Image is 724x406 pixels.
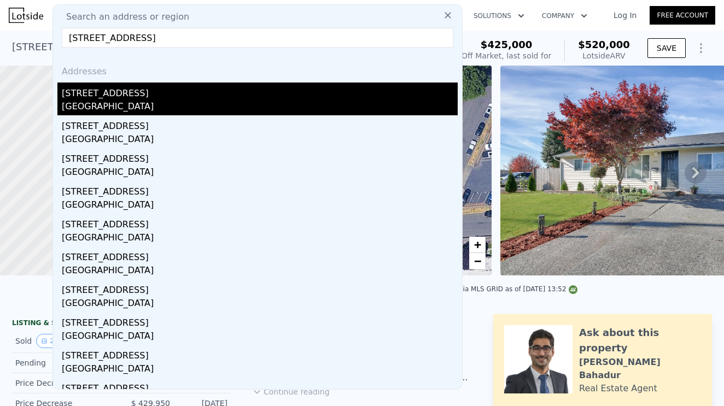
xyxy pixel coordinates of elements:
[57,56,458,83] div: Addresses
[62,83,458,100] div: [STREET_ADDRESS]
[62,264,458,279] div: [GEOGRAPHIC_DATA]
[600,10,650,21] a: Log In
[62,312,458,329] div: [STREET_ADDRESS]
[15,334,113,348] div: Sold
[579,356,701,382] div: [PERSON_NAME] Bahadur
[465,6,533,26] button: Solutions
[62,378,458,395] div: [STREET_ADDRESS]
[36,334,63,348] button: View historical data
[690,37,712,59] button: Show Options
[62,345,458,362] div: [STREET_ADDRESS]
[62,28,453,48] input: Enter an address, city, region, neighborhood or zip code
[12,39,208,55] div: [STREET_ADDRESS] , Auburn , WA 98002
[9,8,43,23] img: Lotside
[462,50,551,61] div: Off Market, last sold for
[469,237,486,253] a: Zoom in
[62,198,458,214] div: [GEOGRAPHIC_DATA]
[253,386,330,397] button: Continue reading
[469,253,486,269] a: Zoom out
[62,214,458,231] div: [STREET_ADDRESS]
[12,319,231,329] div: LISTING & SALE HISTORY
[15,378,113,389] div: Price Decrease
[474,238,481,251] span: +
[62,329,458,345] div: [GEOGRAPHIC_DATA]
[533,6,596,26] button: Company
[62,148,458,166] div: [STREET_ADDRESS]
[62,100,458,115] div: [GEOGRAPHIC_DATA]
[579,325,701,356] div: Ask about this property
[481,39,533,50] span: $425,000
[62,115,458,133] div: [STREET_ADDRESS]
[62,246,458,264] div: [STREET_ADDRESS]
[15,357,113,368] div: Pending
[62,133,458,148] div: [GEOGRAPHIC_DATA]
[579,382,657,395] div: Real Estate Agent
[62,166,458,181] div: [GEOGRAPHIC_DATA]
[62,181,458,198] div: [STREET_ADDRESS]
[569,285,577,294] img: NWMLS Logo
[62,362,458,378] div: [GEOGRAPHIC_DATA]
[62,231,458,246] div: [GEOGRAPHIC_DATA]
[474,254,481,268] span: −
[647,38,686,58] button: SAVE
[62,279,458,297] div: [STREET_ADDRESS]
[578,50,630,61] div: Lotside ARV
[650,6,715,25] a: Free Account
[578,39,630,50] span: $520,000
[62,297,458,312] div: [GEOGRAPHIC_DATA]
[57,10,189,23] span: Search an address or region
